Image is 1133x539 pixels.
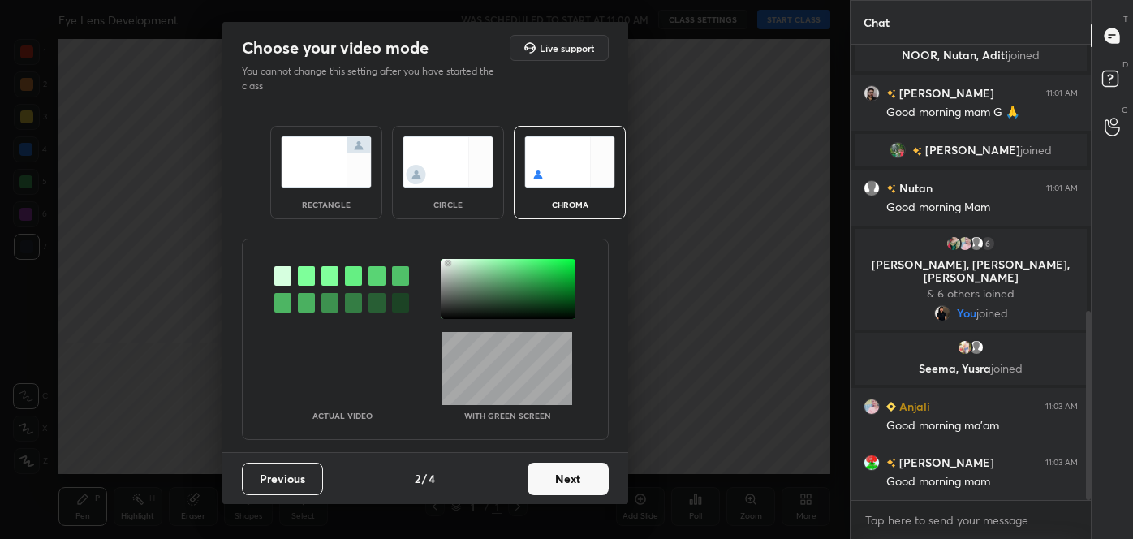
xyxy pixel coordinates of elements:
[403,136,493,188] img: circleScreenIcon.acc0effb.svg
[242,64,505,93] p: You cannot change this setting after you have started the class
[416,201,480,209] div: circle
[312,412,373,420] p: Actual Video
[1122,104,1128,116] p: G
[281,136,372,188] img: normalScreenIcon.ae25ed63.svg
[422,470,427,487] h4: /
[429,470,435,487] h4: 4
[242,37,429,58] h2: Choose your video mode
[540,43,594,53] h5: Live support
[537,201,602,209] div: chroma
[528,463,609,495] button: Next
[1122,58,1128,71] p: D
[242,463,323,495] button: Previous
[851,1,903,44] p: Chat
[415,470,420,487] h4: 2
[294,201,359,209] div: rectangle
[1123,13,1128,25] p: T
[524,136,615,188] img: chromaScreenIcon.c19ab0a0.svg
[851,45,1091,500] div: grid
[464,412,551,420] p: With green screen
